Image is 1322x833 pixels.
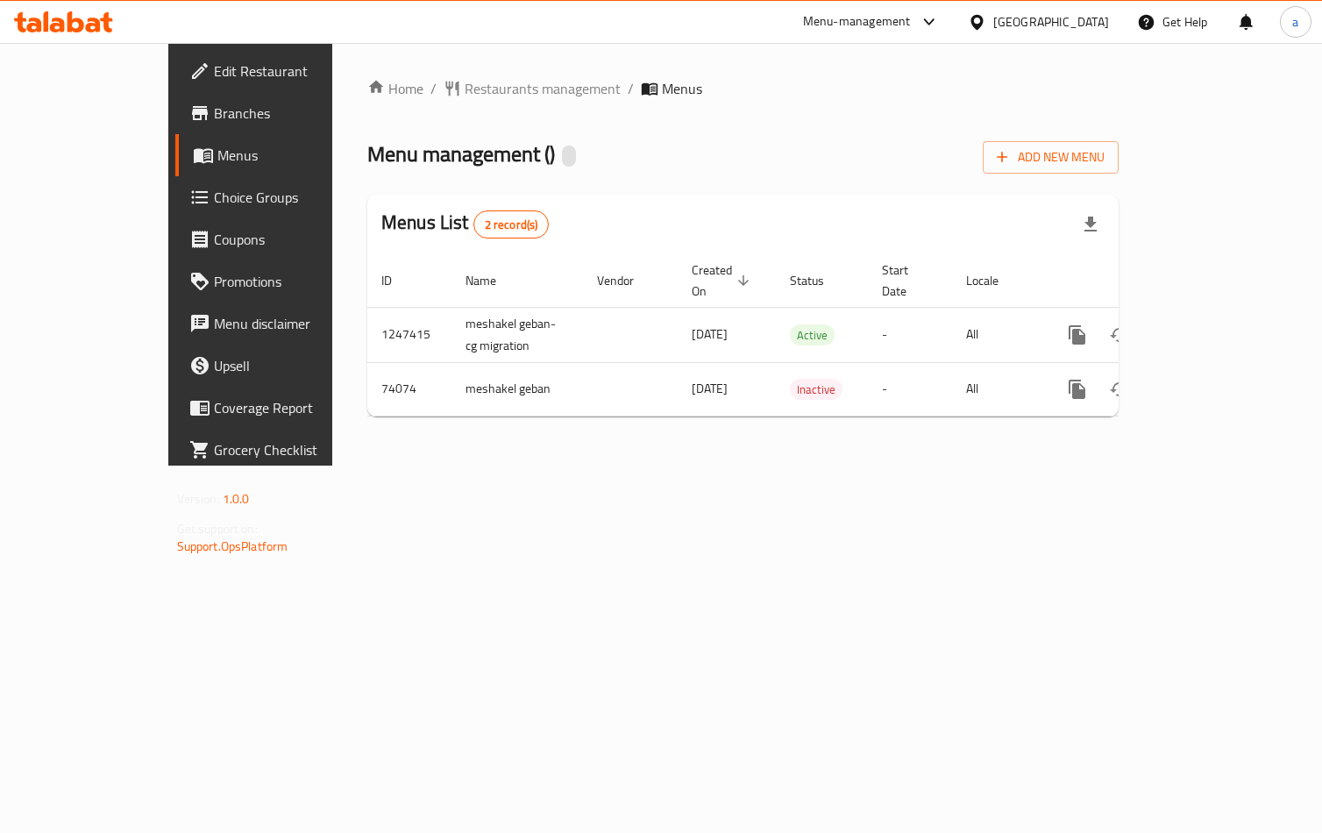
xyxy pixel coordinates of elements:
span: Status [790,270,847,291]
a: Grocery Checklist [175,429,389,471]
span: [DATE] [692,377,728,400]
span: Restaurants management [465,78,621,99]
span: 1.0.0 [223,488,250,510]
span: ID [381,270,415,291]
td: All [952,307,1042,362]
span: [DATE] [692,323,728,345]
span: Upsell [214,355,375,376]
button: more [1056,314,1098,356]
td: - [868,307,952,362]
span: Menus [217,145,375,166]
button: Add New Menu [983,141,1119,174]
span: a [1292,12,1298,32]
h2: Menus List [381,210,549,239]
span: Menus [662,78,702,99]
span: Active [790,325,835,345]
span: Vendor [597,270,657,291]
span: Menu disclaimer [214,313,375,334]
td: meshakel geban-cg migration [451,307,583,362]
li: / [628,78,634,99]
span: Coupons [214,229,375,250]
span: 2 record(s) [474,217,549,233]
span: Locale [966,270,1021,291]
span: Choice Groups [214,187,375,208]
span: Version: [177,488,220,510]
div: Menu-management [803,11,911,32]
div: Inactive [790,379,842,400]
a: Promotions [175,260,389,303]
a: Branches [175,92,389,134]
a: Choice Groups [175,176,389,218]
td: 1247415 [367,307,451,362]
span: Inactive [790,380,842,400]
span: Name [466,270,519,291]
a: Menus [175,134,389,176]
a: Coverage Report [175,387,389,429]
td: meshakel geban [451,362,583,416]
span: Add New Menu [997,146,1105,168]
button: more [1056,368,1098,410]
nav: breadcrumb [367,78,1119,99]
li: / [430,78,437,99]
span: Promotions [214,271,375,292]
div: [GEOGRAPHIC_DATA] [993,12,1109,32]
a: Restaurants management [444,78,621,99]
span: Menu management ( ) [367,134,555,174]
span: Grocery Checklist [214,439,375,460]
span: Created On [692,260,755,302]
span: Edit Restaurant [214,61,375,82]
a: Menu disclaimer [175,303,389,345]
a: Edit Restaurant [175,50,389,92]
a: Upsell [175,345,389,387]
span: Start Date [882,260,931,302]
th: Actions [1042,254,1239,308]
div: Total records count [473,210,550,239]
td: 74074 [367,362,451,416]
span: Get support on: [177,517,258,540]
table: enhanced table [367,254,1239,416]
a: Home [367,78,423,99]
button: Change Status [1098,368,1141,410]
div: Active [790,324,835,345]
button: Change Status [1098,314,1141,356]
span: Branches [214,103,375,124]
td: All [952,362,1042,416]
a: Support.OpsPlatform [177,535,288,558]
span: Coverage Report [214,397,375,418]
a: Coupons [175,218,389,260]
td: - [868,362,952,416]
